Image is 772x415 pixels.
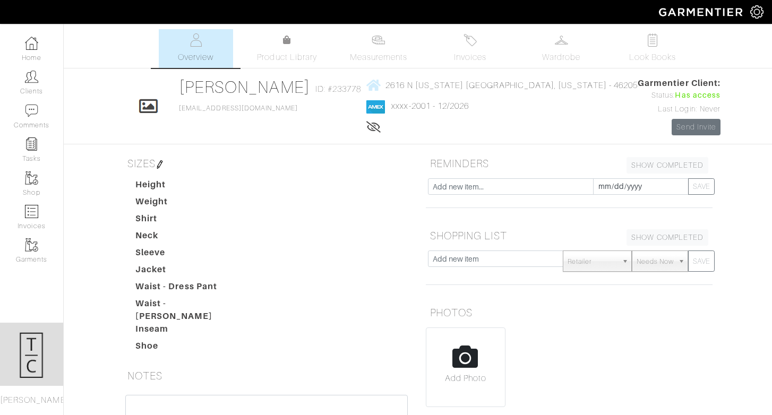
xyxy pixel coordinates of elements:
[750,5,764,19] img: gear-icon-white-bd11855cb880d31180b6d7d6211b90ccbf57a29d726f0c71d8c61bd08dd39cc2.png
[189,33,202,47] img: basicinfo-40fd8af6dae0f16599ec9e87c0ef1c0a1fdea2edbe929e3d69a839185d80c458.svg
[250,34,324,64] a: Product Library
[426,225,713,246] h5: SHOPPING LIST
[428,250,563,267] input: Add new item
[464,33,477,47] img: orders-27d20c2124de7fd6de4e0e44c1d41de31381a507db9b33961299e4e07d508b8c.svg
[454,51,486,64] span: Invoices
[627,157,708,174] a: SHOW COMPLETED
[646,33,659,47] img: todo-9ac3debb85659649dc8f770b8b6100bb5dab4b48dedcbae339e5042a72dfd3cc.svg
[178,51,213,64] span: Overview
[156,160,164,169] img: pen-cf24a1663064a2ec1b9c1bd2387e9de7a2fa800b781884d57f21acf72779bad2.png
[366,100,385,114] img: american_express-1200034d2e149cdf2cc7894a33a747db654cf6f8355cb502592f1d228b2ac700.png
[426,153,713,174] h5: REMINDERS
[123,153,410,174] h5: SIZES
[391,101,469,111] a: xxxx-2001 - 12/2026
[127,195,248,212] dt: Weight
[127,280,248,297] dt: Waist - Dress Pant
[127,340,248,357] dt: Shoe
[123,365,410,386] h5: NOTES
[672,119,720,135] a: Send Invite
[638,103,720,115] div: Last Login: Never
[127,246,248,263] dt: Sleeve
[25,238,38,252] img: garments-icon-b7da505a4dc4fd61783c78ac3ca0ef83fa9d6f193b1c9dc38574b1d14d53ca28.png
[542,51,580,64] span: Wardrobe
[426,302,713,323] h5: PHOTOS
[627,229,708,246] a: SHOW COMPLETED
[179,77,310,97] a: [PERSON_NAME]
[127,323,248,340] dt: Inseam
[315,83,362,96] span: ID: #233778
[25,104,38,117] img: comment-icon-a0a6a9ef722e966f86d9cbdc48e553b5cf19dbc54f86b18d962a5391bc8f6eb6.png
[25,37,38,50] img: dashboard-icon-dbcd8f5a0b271acd01030246c82b418ddd0df26cd7fceb0bd07c9910d44c42f6.png
[127,229,248,246] dt: Neck
[25,137,38,151] img: reminder-icon-8004d30b9f0a5d33ae49ab947aed9ed385cf756f9e5892f1edd6e32f2345188e.png
[638,90,720,101] div: Status:
[629,51,676,64] span: Look Books
[127,212,248,229] dt: Shirt
[675,90,720,101] span: Has access
[638,77,720,90] span: Garmentier Client:
[428,178,594,195] input: Add new item...
[159,29,233,68] a: Overview
[25,70,38,83] img: clients-icon-6bae9207a08558b7cb47a8932f037763ab4055f8c8b6bfacd5dc20c3e0201464.png
[25,205,38,218] img: orders-icon-0abe47150d42831381b5fb84f609e132dff9fe21cb692f30cb5eec754e2cba89.png
[25,171,38,185] img: garments-icon-b7da505a4dc4fd61783c78ac3ca0ef83fa9d6f193b1c9dc38574b1d14d53ca28.png
[654,3,750,21] img: garmentier-logo-header-white-b43fb05a5012e4ada735d5af1a66efaba907eab6374d6393d1fbf88cb4ef424d.png
[568,251,617,272] span: Retailer
[555,33,568,47] img: wardrobe-487a4870c1b7c33e795ec22d11cfc2ed9d08956e64fb3008fe2437562e282088.svg
[179,105,298,112] a: [EMAIL_ADDRESS][DOMAIN_NAME]
[637,251,674,272] span: Needs Now
[688,178,715,195] button: SAVE
[257,51,317,64] span: Product Library
[350,51,408,64] span: Measurements
[341,29,416,68] a: Measurements
[127,263,248,280] dt: Jacket
[372,33,385,47] img: measurements-466bbee1fd09ba9460f595b01e5d73f9e2bff037440d3c8f018324cb6cdf7a4a.svg
[385,80,638,90] span: 2616 N [US_STATE] [GEOGRAPHIC_DATA], [US_STATE] - 46205
[433,29,507,68] a: Invoices
[127,297,248,323] dt: Waist - [PERSON_NAME]
[127,178,248,195] dt: Height
[524,29,598,68] a: Wardrobe
[366,79,638,92] a: 2616 N [US_STATE] [GEOGRAPHIC_DATA], [US_STATE] - 46205
[688,250,715,272] button: SAVE
[615,29,690,68] a: Look Books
